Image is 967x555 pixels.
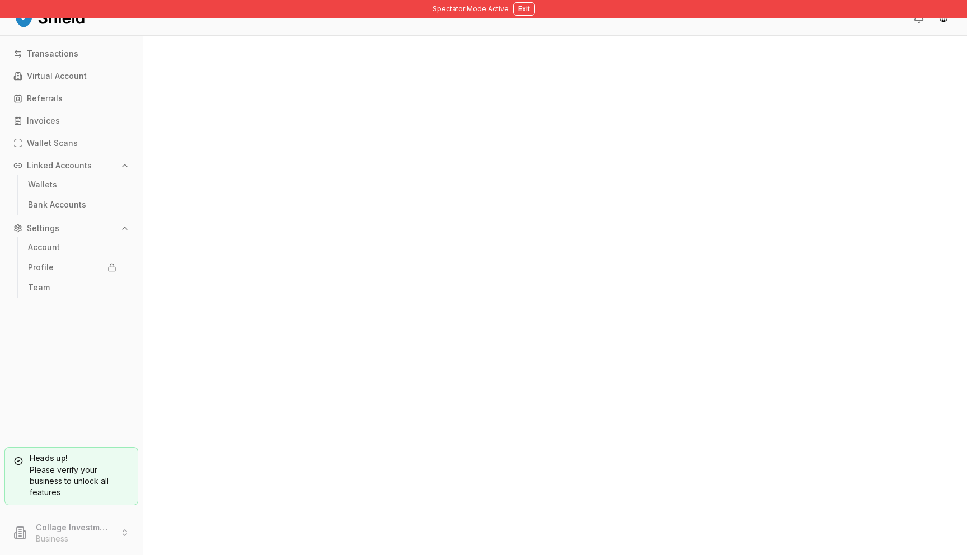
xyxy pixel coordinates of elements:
p: Virtual Account [27,72,87,80]
p: Wallet Scans [27,139,78,147]
a: Team [24,279,121,297]
a: Wallet Scans [9,134,134,152]
a: Referrals [9,90,134,107]
p: Wallets [28,181,57,189]
p: Invoices [27,117,60,125]
button: Settings [9,219,134,237]
p: Settings [27,224,59,232]
h5: Heads up! [14,454,129,462]
p: Linked Accounts [27,162,92,170]
a: Account [24,238,121,256]
a: Invoices [9,112,134,130]
button: Exit [513,2,535,16]
a: Profile [24,258,121,276]
span: Spectator Mode Active [433,4,509,13]
p: Referrals [27,95,63,102]
button: Linked Accounts [9,157,134,175]
p: Account [28,243,60,251]
p: Bank Accounts [28,201,86,209]
a: Heads up!Please verify your business to unlock all features [4,447,138,505]
a: Bank Accounts [24,196,121,214]
p: Transactions [27,50,78,58]
p: Team [28,284,50,291]
div: Please verify your business to unlock all features [14,464,129,498]
a: Wallets [24,176,121,194]
p: Profile [28,264,54,271]
a: Transactions [9,45,134,63]
a: Virtual Account [9,67,134,85]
